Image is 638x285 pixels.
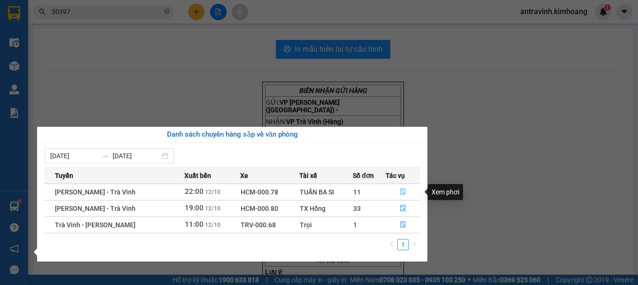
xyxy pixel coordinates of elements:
[55,170,73,181] span: Tuyến
[185,204,204,212] span: 19:00
[4,40,94,58] span: VP [PERSON_NAME] ([GEOGRAPHIC_DATA])
[353,205,361,212] span: 33
[101,152,109,160] span: swap-right
[31,5,109,14] strong: BIÊN NHẬN GỬI HÀNG
[386,185,419,200] button: file-done
[101,152,109,160] span: to
[4,18,137,36] p: GỬI:
[55,188,136,196] span: [PERSON_NAME] - Trà Vinh
[299,170,317,181] span: Tài xế
[241,205,278,212] span: HCM-000.80
[4,70,23,79] span: GIAO:
[400,205,406,212] span: file-done
[4,40,137,58] p: NHẬN:
[50,60,62,69] span: duy
[55,221,136,229] span: Trà Vinh - [PERSON_NAME]
[55,205,136,212] span: [PERSON_NAME] - Trà Vinh
[184,170,211,181] span: Xuất bến
[241,221,276,229] span: TRV-000.68
[386,170,405,181] span: Tác vụ
[389,241,395,247] span: left
[45,129,420,140] div: Danh sách chuyến hàng sắp về văn phòng
[400,188,406,196] span: file-done
[400,221,406,229] span: file-done
[4,27,25,36] span: phong
[4,18,117,36] span: VP [PERSON_NAME] (Hàng) -
[185,187,204,196] span: 22:00
[411,241,417,247] span: right
[241,188,278,196] span: HCM-000.78
[398,239,408,250] a: 1
[386,239,397,250] li: Previous Page
[240,170,248,181] span: Xe
[409,239,420,250] button: right
[300,203,353,214] div: TX Hồng
[353,170,374,181] span: Số đơn
[397,239,409,250] li: 1
[4,60,62,69] span: 0589336336 -
[353,221,357,229] span: 1
[386,201,419,216] button: file-done
[205,222,220,228] span: 12/10
[185,220,204,229] span: 11:00
[113,151,160,161] input: Đến ngày
[353,188,361,196] span: 11
[386,239,397,250] button: left
[205,205,220,212] span: 12/10
[205,189,220,195] span: 12/10
[386,217,419,232] button: file-done
[300,220,353,230] div: Trọi
[428,184,463,200] div: Xem phơi
[409,239,420,250] li: Next Page
[50,151,98,161] input: Từ ngày
[300,187,353,197] div: TUẤN BA SI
